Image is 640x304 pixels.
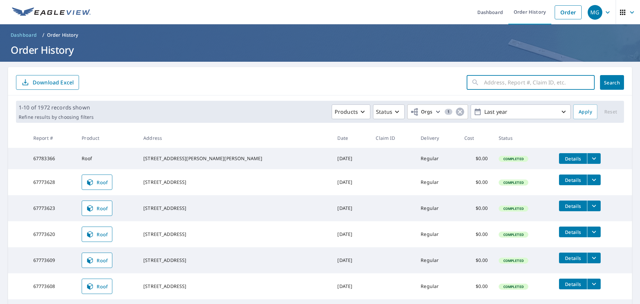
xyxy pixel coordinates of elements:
[563,203,583,209] span: Details
[82,253,112,268] a: Roof
[555,5,582,19] a: Order
[587,201,601,211] button: filesDropdownBtn-67773623
[459,221,493,247] td: $0.00
[587,175,601,185] button: filesDropdownBtn-67773628
[28,195,76,221] td: 67773623
[605,79,619,86] span: Search
[8,43,632,57] h1: Order History
[579,108,592,116] span: Apply
[143,283,327,290] div: [STREET_ADDRESS]
[143,179,327,186] div: [STREET_ADDRESS]
[376,108,392,116] p: Status
[559,201,587,211] button: detailsBtn-67773623
[28,128,76,148] th: Report #
[499,180,528,185] span: Completed
[563,156,583,162] span: Details
[28,169,76,195] td: 67773628
[600,75,624,90] button: Search
[563,177,583,183] span: Details
[482,106,560,118] p: Last year
[559,175,587,185] button: detailsBtn-67773628
[28,247,76,273] td: 67773609
[332,128,370,148] th: Date
[28,221,76,247] td: 67773620
[82,279,112,294] a: Roof
[459,148,493,169] td: $0.00
[459,247,493,273] td: $0.00
[12,7,91,17] img: EV Logo
[332,169,370,195] td: [DATE]
[588,5,602,20] div: MG
[370,128,415,148] th: Claim ID
[484,73,595,92] input: Address, Report #, Claim ID, etc.
[459,128,493,148] th: Cost
[11,32,37,38] span: Dashboard
[19,103,94,111] p: 1-10 of 1972 records shown
[332,195,370,221] td: [DATE]
[143,231,327,238] div: [STREET_ADDRESS]
[415,273,459,299] td: Regular
[332,104,370,119] button: Products
[445,109,452,114] span: 1
[415,148,459,169] td: Regular
[493,128,554,148] th: Status
[559,227,587,237] button: detailsBtn-67773620
[415,195,459,221] td: Regular
[559,253,587,263] button: detailsBtn-67773609
[587,253,601,263] button: filesDropdownBtn-67773609
[86,230,108,238] span: Roof
[373,104,405,119] button: Status
[86,282,108,290] span: Roof
[82,175,112,190] a: Roof
[415,221,459,247] td: Regular
[587,153,601,164] button: filesDropdownBtn-67783366
[86,204,108,212] span: Roof
[563,255,583,261] span: Details
[76,148,138,169] td: Roof
[459,169,493,195] td: $0.00
[47,32,78,38] p: Order History
[28,273,76,299] td: 67773608
[410,108,433,116] span: Orgs
[332,247,370,273] td: [DATE]
[76,128,138,148] th: Product
[19,114,94,120] p: Refine results by choosing filters
[559,153,587,164] button: detailsBtn-67783366
[415,128,459,148] th: Delivery
[143,155,327,162] div: [STREET_ADDRESS][PERSON_NAME][PERSON_NAME]
[8,30,40,40] a: Dashboard
[459,195,493,221] td: $0.00
[332,221,370,247] td: [DATE]
[587,227,601,237] button: filesDropdownBtn-67773620
[82,201,112,216] a: Roof
[332,148,370,169] td: [DATE]
[563,281,583,287] span: Details
[8,30,632,40] nav: breadcrumb
[332,273,370,299] td: [DATE]
[28,148,76,169] td: 67783366
[499,206,528,211] span: Completed
[459,273,493,299] td: $0.00
[42,31,44,39] li: /
[138,128,332,148] th: Address
[407,104,468,119] button: Orgs1
[415,169,459,195] td: Regular
[499,232,528,237] span: Completed
[559,279,587,289] button: detailsBtn-67773608
[143,205,327,212] div: [STREET_ADDRESS]
[86,178,108,186] span: Roof
[573,104,597,119] button: Apply
[471,104,571,119] button: Last year
[86,256,108,264] span: Roof
[499,157,528,161] span: Completed
[499,284,528,289] span: Completed
[335,108,358,116] p: Products
[33,79,74,86] p: Download Excel
[82,227,112,242] a: Roof
[16,75,79,90] button: Download Excel
[143,257,327,264] div: [STREET_ADDRESS]
[563,229,583,235] span: Details
[499,258,528,263] span: Completed
[415,247,459,273] td: Regular
[587,279,601,289] button: filesDropdownBtn-67773608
